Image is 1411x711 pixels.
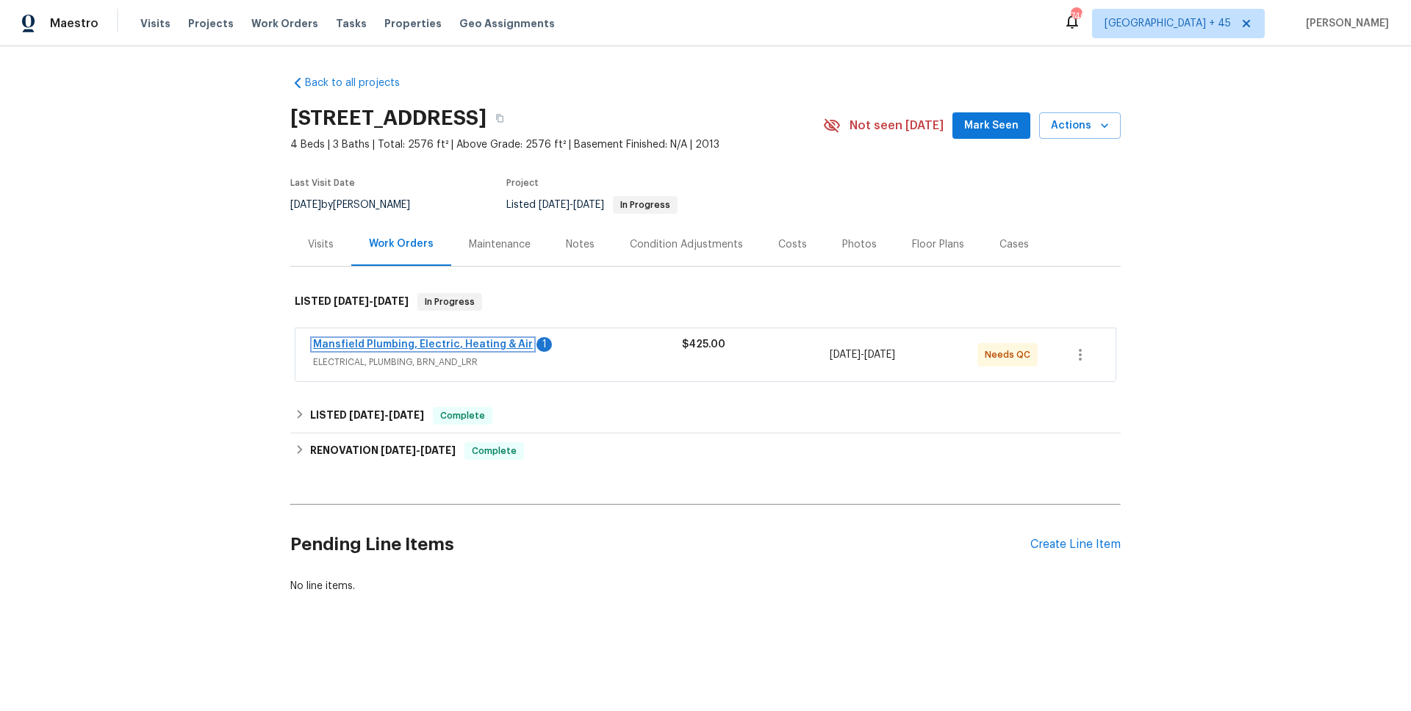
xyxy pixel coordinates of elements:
span: Properties [384,16,442,31]
div: 1 [536,337,552,352]
span: Maestro [50,16,98,31]
div: Photos [842,237,877,252]
div: Costs [778,237,807,252]
span: ELECTRICAL, PLUMBING, BRN_AND_LRR [313,355,682,369]
span: - [830,347,895,362]
span: [DATE] [864,350,895,360]
div: Floor Plans [912,237,964,252]
div: Visits [308,237,334,252]
span: Projects [188,16,234,31]
h6: RENOVATION [310,442,456,460]
span: Mark Seen [964,117,1019,135]
h2: Pending Line Items [290,510,1030,579]
div: LISTED [DATE]-[DATE]Complete [290,398,1121,433]
span: - [381,445,456,455]
div: Cases [999,237,1029,252]
span: Geo Assignments [459,16,555,31]
h6: LISTED [310,407,424,425]
span: In Progress [419,295,481,309]
span: Tasks [336,18,367,29]
a: Mansfield Plumbing, Electric, Heating & Air [313,339,533,350]
div: RENOVATION [DATE]-[DATE]Complete [290,433,1121,469]
span: [DATE] [420,445,456,455]
div: Create Line Item [1030,538,1121,552]
span: [DATE] [290,200,321,210]
span: Complete [466,444,523,458]
span: [GEOGRAPHIC_DATA] + 45 [1105,16,1231,31]
span: Visits [140,16,170,31]
span: [PERSON_NAME] [1300,16,1389,31]
span: [DATE] [389,410,424,420]
span: [DATE] [334,296,369,306]
span: Last Visit Date [290,178,355,187]
span: 4 Beds | 3 Baths | Total: 2576 ft² | Above Grade: 2576 ft² | Basement Finished: N/A | 2013 [290,137,823,152]
span: Work Orders [251,16,318,31]
span: - [539,200,604,210]
span: Needs QC [985,347,1036,362]
span: Actions [1051,117,1109,135]
span: [DATE] [373,296,409,306]
span: Listed [506,200,678,210]
h2: [STREET_ADDRESS] [290,111,487,126]
span: [DATE] [830,350,861,360]
button: Actions [1039,112,1121,140]
span: Not seen [DATE] [850,118,944,133]
span: [DATE] [349,410,384,420]
span: Complete [434,408,491,423]
a: Back to all projects [290,76,431,90]
div: Notes [566,237,595,252]
span: [DATE] [381,445,416,455]
span: In Progress [614,201,676,209]
button: Mark Seen [952,112,1030,140]
div: LISTED [DATE]-[DATE]In Progress [290,278,1121,325]
div: Maintenance [469,237,531,252]
div: 740 [1071,9,1081,24]
span: - [349,410,424,420]
div: Condition Adjustments [630,237,743,252]
div: No line items. [290,579,1121,593]
h6: LISTED [295,293,409,311]
span: - [334,296,409,306]
span: [DATE] [573,200,604,210]
button: Copy Address [487,105,513,131]
span: $425.00 [682,339,725,350]
span: [DATE] [539,200,570,210]
div: by [PERSON_NAME] [290,196,428,214]
span: Project [506,178,539,187]
div: Work Orders [369,237,434,251]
